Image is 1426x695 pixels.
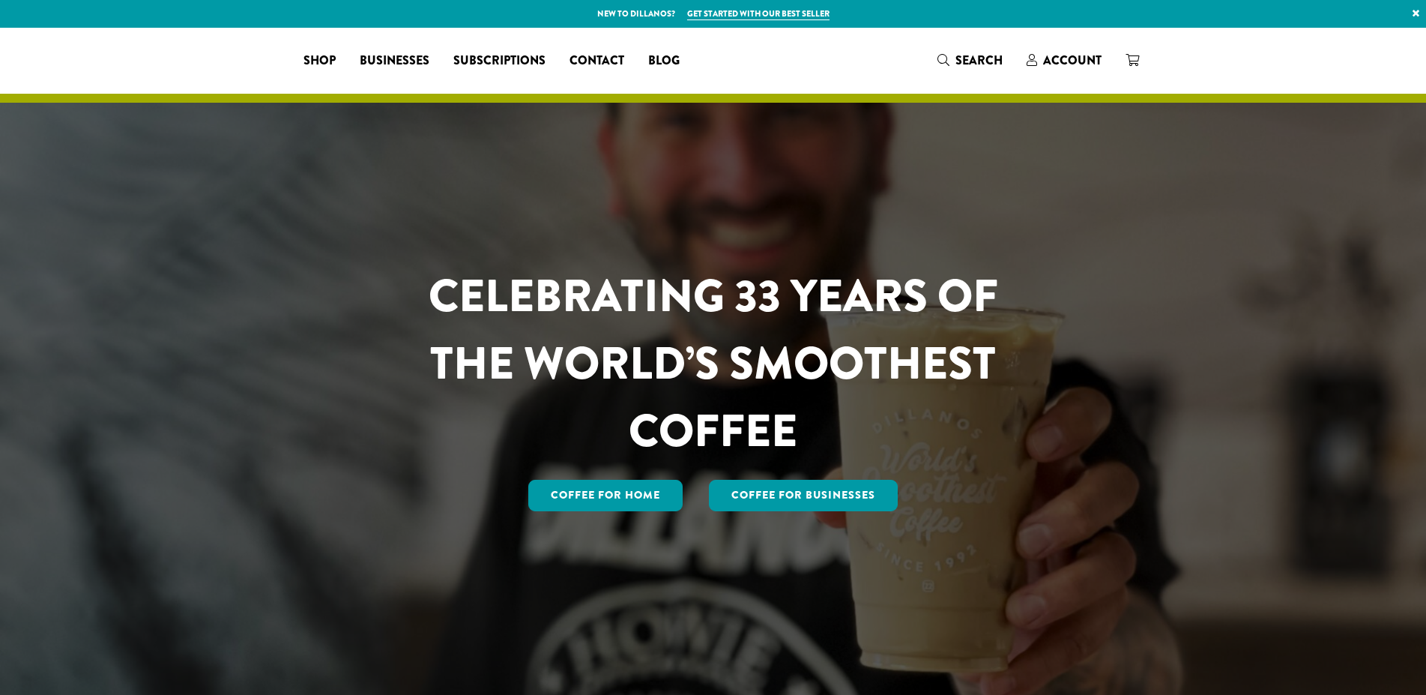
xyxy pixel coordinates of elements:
span: Shop [303,52,336,70]
a: Shop [291,49,348,73]
span: Account [1043,52,1102,69]
span: Blog [648,52,680,70]
span: Contact [570,52,624,70]
a: Coffee for Home [528,480,683,511]
a: Get started with our best seller [687,7,830,20]
h1: CELEBRATING 33 YEARS OF THE WORLD’S SMOOTHEST COFFEE [384,262,1042,465]
a: Search [925,48,1015,73]
span: Subscriptions [453,52,546,70]
a: Coffee For Businesses [709,480,898,511]
span: Businesses [360,52,429,70]
span: Search [955,52,1003,69]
